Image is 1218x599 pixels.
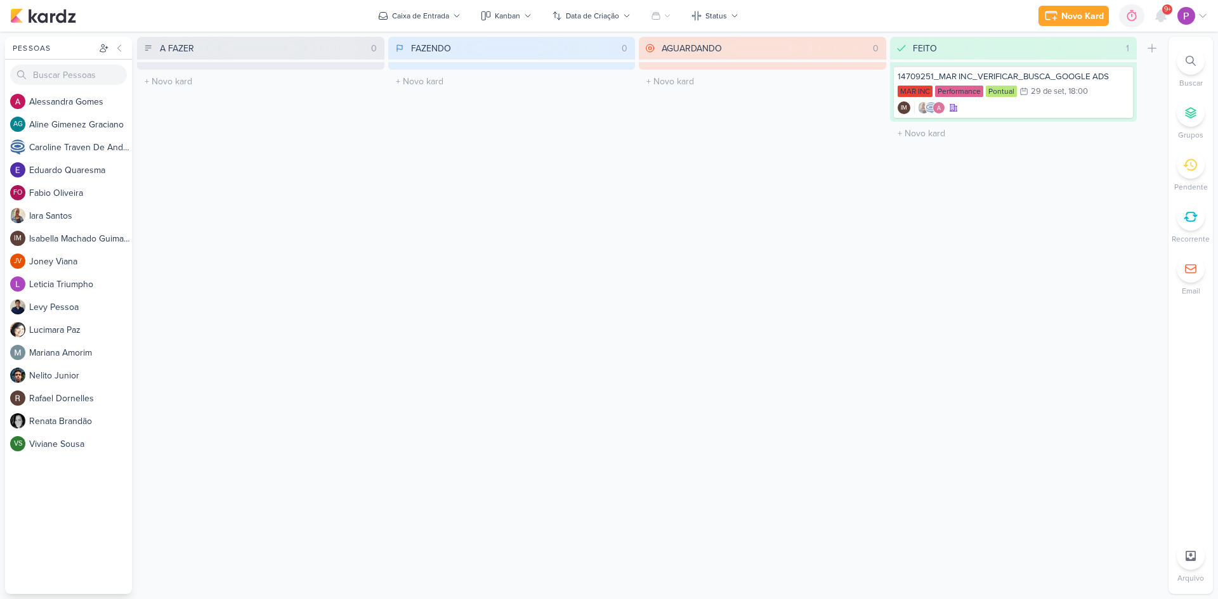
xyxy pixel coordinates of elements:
[10,185,25,200] div: Fabio Oliveira
[10,94,25,109] img: Alessandra Gomes
[14,441,22,448] p: VS
[10,436,25,451] div: Viviane Sousa
[29,415,132,428] div: R e n a t a B r a n d ã o
[1177,572,1204,584] p: Arquivo
[10,299,25,314] img: Levy Pessoa
[29,232,132,245] div: I s a b e l l a M a c h a d o G u i m a r ã e s
[10,139,25,155] img: Caroline Traven De Andrade
[933,101,945,114] img: Alessandra Gomes
[1179,77,1203,89] p: Buscar
[14,235,22,242] p: IM
[935,86,983,97] div: Performance
[10,368,25,383] img: Nelito Junior
[901,105,907,112] p: IM
[10,390,25,406] img: Rafael Dornelles
[10,322,25,337] img: Lucimara Paz
[1182,285,1200,297] p: Email
[10,8,76,23] img: kardz.app
[868,42,884,55] div: 0
[29,278,132,291] div: L e t i c i a T r i u m p h o
[1178,129,1203,141] p: Grupos
[10,162,25,177] img: Eduardo Quaresma
[10,413,25,428] img: Renata Brandão
[29,118,132,131] div: A l i n e G i m e n e z G r a c i a n o
[1038,6,1109,26] button: Novo Kard
[10,42,96,54] div: Pessoas
[1064,87,1088,96] div: , 18:00
[1031,87,1064,96] div: 29 de set
[29,186,132,200] div: F a b i o O l i v e i r a
[29,437,132,451] div: V i v i a n e S o u s a
[1164,4,1171,15] span: 9+
[13,121,23,128] p: AG
[10,65,127,85] input: Buscar Pessoas
[29,346,132,359] div: M a r i a n a A m o r i m
[893,124,1135,143] input: + Novo kard
[641,72,884,91] input: + Novo kard
[10,345,25,360] img: Mariana Amorim
[914,101,945,114] div: Colaboradores: Iara Santos, Caroline Traven De Andrade, Alessandra Gomes
[29,164,132,177] div: E d u a r d o Q u a r e s m a
[29,392,132,405] div: R a f a e l D o r n e l l e s
[29,209,132,222] div: I a r a S a n t o s
[140,72,382,91] input: + Novo kard
[10,254,25,269] div: Joney Viana
[13,190,22,196] p: FO
[10,117,25,132] div: Aline Gimenez Graciano
[29,255,132,268] div: J o n e y V i a n a
[898,86,933,97] div: MAR INC
[29,369,132,382] div: N e l i t o J u n i o r
[29,300,132,314] div: L e v y P e s s o a
[10,276,25,292] img: Leticia Triumpho
[1172,233,1210,245] p: Recorrente
[1169,47,1213,89] li: Ctrl + F
[917,101,930,114] img: Iara Santos
[366,42,382,55] div: 0
[29,323,132,337] div: L u c i m a r a P a z
[1121,42,1134,55] div: 1
[898,71,1130,82] div: 14709251_MAR INC_VERIFICAR_BUSCA_GOOGLE ADS
[925,101,938,114] img: Caroline Traven De Andrade
[29,95,132,108] div: A l e s s a n d r a G o m e s
[986,86,1017,97] div: Pontual
[898,101,910,114] div: Criador(a): Isabella Machado Guimarães
[10,231,25,246] div: Isabella Machado Guimarães
[29,141,132,154] div: C a r o l i n e T r a v e n D e A n d r a d e
[617,42,632,55] div: 0
[1061,10,1104,23] div: Novo Kard
[1174,181,1208,193] p: Pendente
[1177,7,1195,25] img: Distribuição Time Estratégico
[14,258,22,265] p: JV
[898,101,910,114] div: Isabella Machado Guimarães
[10,208,25,223] img: Iara Santos
[391,72,633,91] input: + Novo kard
